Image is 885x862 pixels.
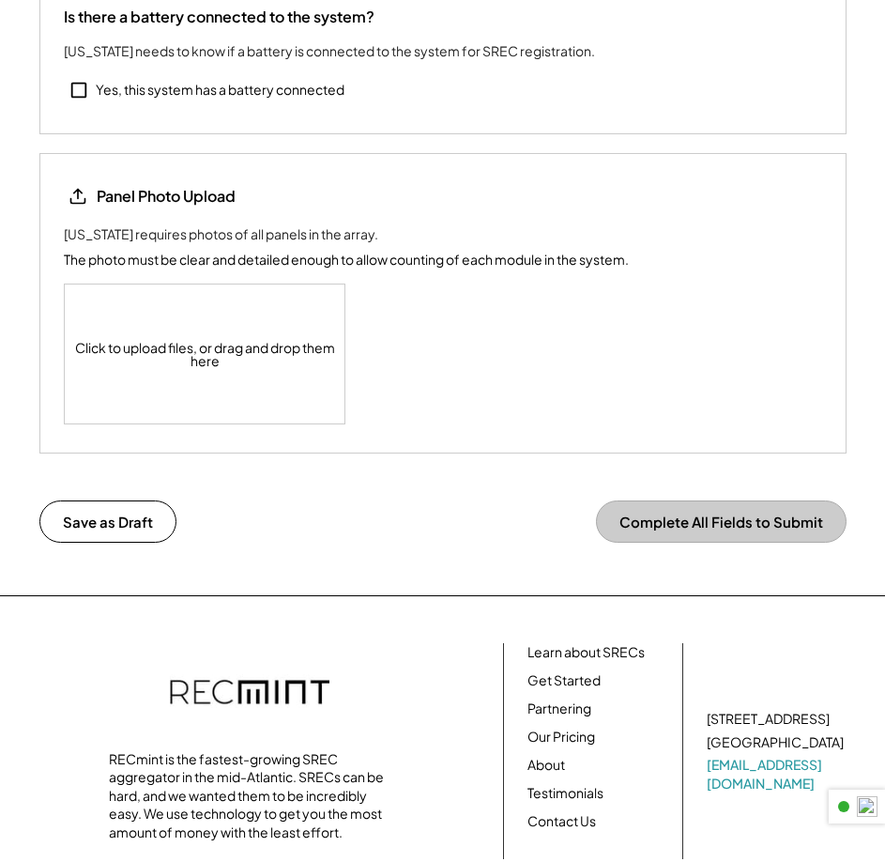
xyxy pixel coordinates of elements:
div: [US_STATE] requires photos of all panels in the array. [64,224,378,244]
button: Complete All Fields to Submit [596,500,847,543]
a: About [527,756,565,775]
div: [US_STATE] needs to know if a battery is connected to the system for SREC registration. [64,41,595,61]
div: [STREET_ADDRESS] [707,710,830,729]
div: [GEOGRAPHIC_DATA] [707,733,844,752]
div: Is there a battery connected to the system? [64,7,374,27]
button: Save as Draft [39,500,176,543]
a: [EMAIL_ADDRESS][DOMAIN_NAME] [707,756,847,793]
a: Partnering [527,700,591,718]
a: Testimonials [527,784,603,803]
div: Yes, this system has a battery connected [96,81,344,100]
a: Learn about SRECs [527,643,645,662]
div: The photo must be clear and detailed enough to allow counting of each module in the system. [64,250,629,269]
div: Panel Photo Upload [97,186,236,207]
div: RECmint is the fastest-growing SREC aggregator in the mid-Atlantic. SRECs can be hard, and we wan... [109,750,390,842]
a: Our Pricing [527,728,595,747]
a: Contact Us [527,812,596,831]
div: Click to upload files, or drag and drop them here [65,285,346,423]
a: Get Started [527,671,601,690]
img: recmint-logotype%403x.png [170,661,329,727]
